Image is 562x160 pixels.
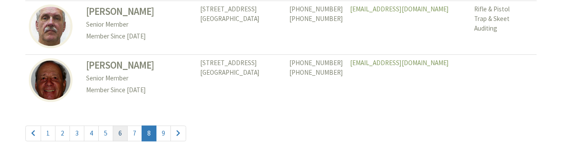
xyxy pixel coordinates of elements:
[156,125,171,141] a: 9
[41,125,56,141] a: 1
[84,125,99,141] a: 4
[286,1,347,55] td: [PHONE_NUMBER] [PHONE_NUMBER]
[29,4,73,48] img: Mark White
[350,5,449,13] a: [EMAIL_ADDRESS][DOMAIN_NAME]
[98,125,113,141] a: 5
[25,117,537,151] nav: Page Navigation
[86,58,193,73] h3: [PERSON_NAME]
[86,4,193,19] h3: [PERSON_NAME]
[55,125,70,141] a: 2
[86,31,193,42] p: Member Since [DATE]
[197,55,286,108] td: [STREET_ADDRESS] [GEOGRAPHIC_DATA]
[142,125,156,141] a: 8
[286,55,347,108] td: [PHONE_NUMBER] [PHONE_NUMBER]
[86,19,193,31] p: Senior Member
[29,58,73,102] img: Thomas White
[86,84,193,96] p: Member Since [DATE]
[113,125,128,141] a: 6
[471,1,537,55] td: Rifle & Pistol Trap & Skeet Auditing
[127,125,142,141] a: 7
[197,1,286,55] td: [STREET_ADDRESS] [GEOGRAPHIC_DATA]
[69,125,84,141] a: 3
[86,73,193,84] p: Senior Member
[350,59,449,67] a: [EMAIL_ADDRESS][DOMAIN_NAME]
